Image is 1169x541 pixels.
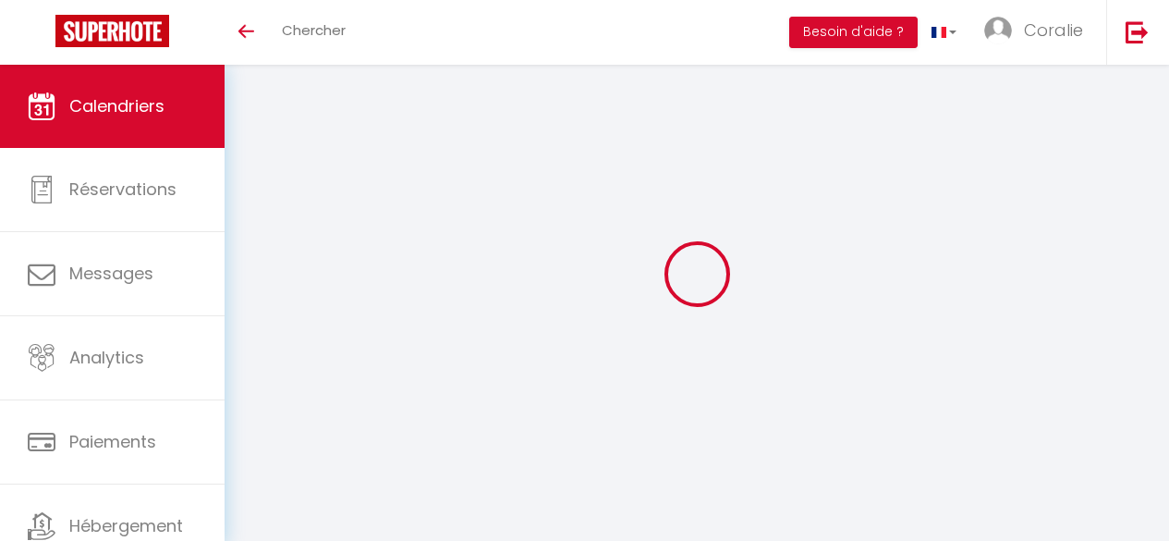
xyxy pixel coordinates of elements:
[69,346,144,369] span: Analytics
[1024,18,1083,42] span: Coralie
[984,17,1012,44] img: ...
[69,514,183,537] span: Hébergement
[282,20,346,40] span: Chercher
[789,17,918,48] button: Besoin d'aide ?
[55,15,169,47] img: Super Booking
[69,94,164,117] span: Calendriers
[69,262,153,285] span: Messages
[1126,20,1149,43] img: logout
[69,430,156,453] span: Paiements
[69,178,177,201] span: Réservations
